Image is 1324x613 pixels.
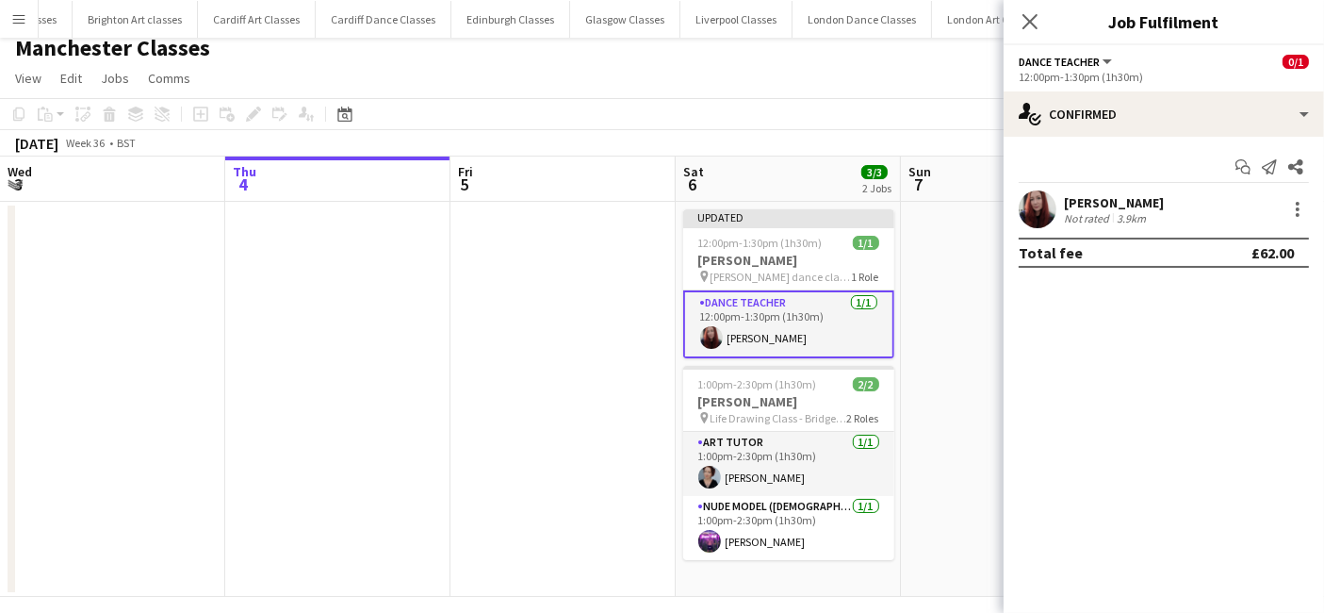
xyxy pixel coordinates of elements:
div: Updated [683,209,894,224]
span: 7 [906,174,931,195]
span: Fri [458,163,473,180]
div: Confirmed [1004,91,1324,137]
a: Edit [53,66,90,91]
button: London Art Classes [932,1,1054,38]
span: [PERSON_NAME] dance class - 0161 Studios [711,270,852,284]
app-card-role: Dance Teacher1/112:00pm-1:30pm (1h30m)[PERSON_NAME] [683,290,894,358]
span: Edit [60,70,82,87]
span: 2 Roles [847,411,879,425]
button: Cardiff Art Classes [198,1,316,38]
h3: Job Fulfilment [1004,9,1324,34]
span: Wed [8,163,32,180]
span: 12:00pm-1:30pm (1h30m) [698,236,823,250]
span: 0/1 [1283,55,1309,69]
button: Dance Teacher [1019,55,1115,69]
a: View [8,66,49,91]
div: [DATE] [15,134,58,153]
span: 6 [680,174,704,195]
h3: [PERSON_NAME] [683,393,894,410]
button: London Dance Classes [793,1,932,38]
span: Life Drawing Class - Bridge Tavern [GEOGRAPHIC_DATA] [711,411,847,425]
app-card-role: Nude Model ([DEMOGRAPHIC_DATA])1/11:00pm-2:30pm (1h30m)[PERSON_NAME] [683,496,894,560]
button: Edinburgh Classes [451,1,570,38]
button: Liverpool Classes [680,1,793,38]
div: 3.9km [1113,211,1150,225]
div: [PERSON_NAME] [1064,194,1164,211]
span: 5 [455,174,473,195]
span: 1 Role [852,270,879,284]
div: 2 Jobs [862,181,891,195]
div: BST [117,136,136,150]
span: Sat [683,163,704,180]
h1: Manchester Classes [15,34,210,62]
span: View [15,70,41,87]
a: Comms [140,66,198,91]
span: 1/1 [853,236,879,250]
span: 2/2 [853,377,879,391]
span: 1:00pm-2:30pm (1h30m) [698,377,817,391]
a: Jobs [93,66,137,91]
button: Brighton Art classes [73,1,198,38]
span: Week 36 [62,136,109,150]
span: Sun [908,163,931,180]
h3: [PERSON_NAME] [683,252,894,269]
span: Dance Teacher [1019,55,1100,69]
div: £62.00 [1251,243,1294,262]
span: 3/3 [861,165,888,179]
button: Glasgow Classes [570,1,680,38]
button: Cardiff Dance Classes [316,1,451,38]
div: Not rated [1064,211,1113,225]
span: 3 [5,174,32,195]
span: Thu [233,163,256,180]
app-card-role: Art Tutor1/11:00pm-2:30pm (1h30m)[PERSON_NAME] [683,432,894,496]
app-job-card: Updated12:00pm-1:30pm (1h30m)1/1[PERSON_NAME] [PERSON_NAME] dance class - 0161 Studios1 RoleDance... [683,209,894,358]
app-job-card: 1:00pm-2:30pm (1h30m)2/2[PERSON_NAME] Life Drawing Class - Bridge Tavern [GEOGRAPHIC_DATA]2 Roles... [683,366,894,560]
div: 12:00pm-1:30pm (1h30m) [1019,70,1309,84]
span: Comms [148,70,190,87]
span: 4 [230,174,256,195]
span: Jobs [101,70,129,87]
div: Total fee [1019,243,1083,262]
